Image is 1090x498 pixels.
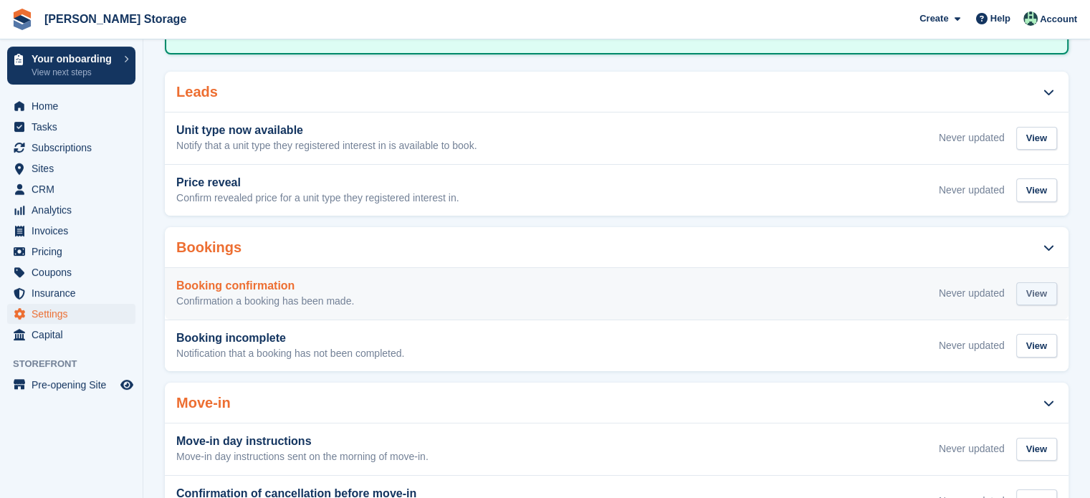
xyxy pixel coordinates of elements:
a: Booking confirmation Confirmation a booking has been made. Never updated View [165,268,1069,320]
span: Capital [32,325,118,345]
span: Analytics [32,200,118,220]
a: menu [7,375,135,395]
span: Pre-opening Site [32,375,118,395]
a: Move-in day instructions Move-in day instructions sent on the morning of move-in. Never updated View [165,423,1069,475]
span: Sites [32,158,118,178]
span: Storefront [13,357,143,371]
a: Unit type now available Notify that a unit type they registered interest in is available to book.... [165,112,1069,164]
h3: Unit type now available [176,124,477,137]
span: Account [1040,12,1077,27]
span: Settings [32,304,118,324]
h3: Move-in day instructions [176,435,429,448]
p: Confirmation a booking has been made. [176,295,354,308]
p: Confirm revealed price for a unit type they registered interest in. [176,192,459,205]
a: [PERSON_NAME] Storage [39,7,192,31]
p: Notify that a unit type they registered interest in is available to book. [176,140,477,153]
h2: Leads [176,84,218,100]
div: Never updated [939,338,1005,353]
span: Subscriptions [32,138,118,158]
div: View [1016,127,1057,150]
div: Never updated [939,441,1005,456]
a: Your onboarding View next steps [7,47,135,85]
a: menu [7,221,135,241]
span: Home [32,96,118,116]
a: menu [7,179,135,199]
a: menu [7,117,135,137]
h2: Move-in [176,395,231,411]
div: View [1016,334,1057,358]
img: Nicholas Pain [1023,11,1038,26]
a: menu [7,158,135,178]
p: Notification that a booking has not been completed. [176,348,404,360]
span: Pricing [32,241,118,262]
a: menu [7,283,135,303]
a: menu [7,138,135,158]
span: CRM [32,179,118,199]
span: Create [919,11,948,26]
p: Move-in day instructions sent on the morning of move-in. [176,451,429,464]
a: menu [7,325,135,345]
span: Help [990,11,1010,26]
a: menu [7,304,135,324]
span: Tasks [32,117,118,137]
div: Never updated [939,183,1005,198]
div: Never updated [939,286,1005,301]
div: View [1016,282,1057,306]
div: View [1016,438,1057,461]
span: Coupons [32,262,118,282]
div: View [1016,178,1057,202]
span: Invoices [32,221,118,241]
p: View next steps [32,66,117,79]
img: stora-icon-8386f47178a22dfd0bd8f6a31ec36ba5ce8667c1dd55bd0f319d3a0aa187defe.svg [11,9,33,30]
a: Booking incomplete Notification that a booking has not been completed. Never updated View [165,320,1069,372]
h3: Booking confirmation [176,279,354,292]
h3: Booking incomplete [176,332,404,345]
p: Your onboarding [32,54,117,64]
a: menu [7,262,135,282]
div: Never updated [939,130,1005,145]
h2: Bookings [176,239,242,256]
span: Insurance [32,283,118,303]
a: Preview store [118,376,135,393]
h3: Price reveal [176,176,459,189]
a: menu [7,241,135,262]
a: Price reveal Confirm revealed price for a unit type they registered interest in. Never updated View [165,165,1069,216]
a: menu [7,200,135,220]
a: menu [7,96,135,116]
